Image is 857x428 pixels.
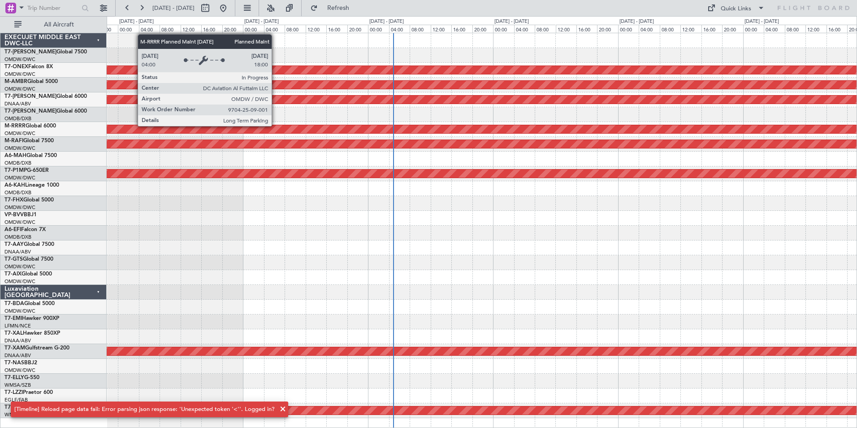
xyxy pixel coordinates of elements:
[347,25,368,33] div: 20:00
[264,25,285,33] div: 04:00
[4,257,23,262] span: T7-GTS
[4,123,26,129] span: M-RRRR
[368,25,389,33] div: 00:00
[27,1,79,15] input: Trip Number
[639,25,659,33] div: 04:00
[4,64,53,70] a: T7-ONEXFalcon 8X
[4,79,27,84] span: M-AMBR
[514,25,535,33] div: 04:00
[4,94,87,99] a: T7-[PERSON_NAME]Global 6000
[306,25,326,33] div: 12:00
[722,25,743,33] div: 20:00
[4,183,59,188] a: A6-KAHLineage 1000
[4,242,24,247] span: T7-AAY
[389,25,410,33] div: 04:00
[4,94,56,99] span: T7-[PERSON_NAME]
[4,375,39,380] a: T7-ELLYG-550
[4,271,52,277] a: T7-AIXGlobal 5000
[4,301,24,306] span: T7-BDA
[4,197,23,203] span: T7-FHX
[744,18,779,26] div: [DATE] - [DATE]
[451,25,472,33] div: 16:00
[4,56,35,63] a: OMDW/DWC
[703,1,769,15] button: Quick Links
[743,25,764,33] div: 00:00
[4,390,23,395] span: T7-LZZI
[4,331,60,336] a: T7-XALHawker 850XP
[23,22,95,28] span: All Aircraft
[494,18,529,26] div: [DATE] - [DATE]
[493,25,514,33] div: 00:00
[619,18,654,26] div: [DATE] - [DATE]
[4,109,56,114] span: T7-[PERSON_NAME]
[4,278,35,285] a: OMDW/DWC
[369,18,404,26] div: [DATE] - [DATE]
[785,25,805,33] div: 08:00
[4,153,57,158] a: A6-MAHGlobal 7500
[4,345,25,351] span: T7-XAM
[4,109,87,114] a: T7-[PERSON_NAME]Global 6000
[119,18,154,26] div: [DATE] - [DATE]
[4,130,35,137] a: OMDW/DWC
[4,242,54,247] a: T7-AAYGlobal 7500
[4,175,35,181] a: OMDW/DWC
[4,316,22,321] span: T7-EMI
[4,390,53,395] a: T7-LZZIPraetor 600
[10,17,97,32] button: All Aircraft
[4,204,35,211] a: OMDW/DWC
[14,405,275,414] div: [Timeline] Reload page data fail: Error parsing json response: 'Unexpected token '<''. Logged in?
[4,301,55,306] a: T7-BDAGlobal 5000
[139,25,160,33] div: 04:00
[160,25,180,33] div: 08:00
[680,25,701,33] div: 12:00
[4,316,59,321] a: T7-EMIHawker 900XP
[4,382,31,389] a: WMSA/SZB
[152,4,195,12] span: [DATE] - [DATE]
[4,123,56,129] a: M-RRRRGlobal 6000
[721,4,751,13] div: Quick Links
[4,234,31,240] a: OMDB/DXB
[431,25,451,33] div: 12:00
[4,115,31,122] a: OMDB/DXB
[4,331,23,336] span: T7-XAL
[4,183,25,188] span: A6-KAH
[701,25,722,33] div: 16:00
[326,25,347,33] div: 16:00
[4,375,24,380] span: T7-ELLY
[410,25,430,33] div: 08:00
[4,219,35,226] a: OMDW/DWC
[4,212,24,218] span: VP-BVV
[4,227,21,232] span: A6-EFI
[4,138,54,144] a: M-RAFIGlobal 7500
[4,79,58,84] a: M-AMBRGlobal 5000
[4,71,35,78] a: OMDW/DWC
[4,352,31,359] a: DNAA/ABV
[97,25,118,33] div: 20:00
[4,345,69,351] a: T7-XAMGulfstream G-200
[805,25,826,33] div: 12:00
[618,25,639,33] div: 00:00
[4,308,35,314] a: OMDW/DWC
[4,160,31,166] a: OMDB/DXB
[4,227,46,232] a: A6-EFIFalcon 7X
[556,25,576,33] div: 12:00
[306,1,360,15] button: Refresh
[4,360,37,366] a: T7-NASBBJ2
[827,25,847,33] div: 16:00
[472,25,493,33] div: 20:00
[4,323,31,329] a: LFMN/NCE
[320,5,357,11] span: Refresh
[4,138,23,144] span: M-RAFI
[4,189,31,196] a: OMDB/DXB
[4,64,28,70] span: T7-ONEX
[4,263,35,270] a: OMDW/DWC
[285,25,305,33] div: 08:00
[4,257,53,262] a: T7-GTSGlobal 7500
[4,337,31,344] a: DNAA/ABV
[4,49,56,55] span: T7-[PERSON_NAME]
[4,212,37,218] a: VP-BVVBBJ1
[4,145,35,152] a: OMDW/DWC
[4,271,22,277] span: T7-AIX
[660,25,680,33] div: 08:00
[243,25,264,33] div: 00:00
